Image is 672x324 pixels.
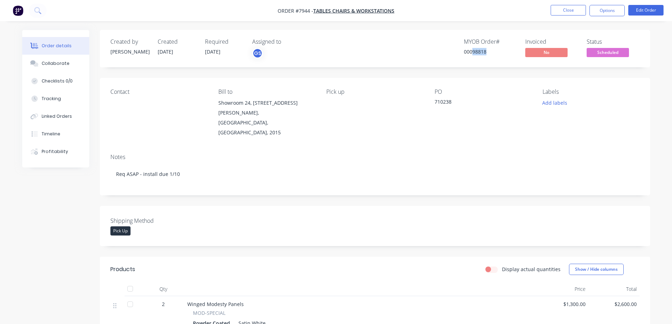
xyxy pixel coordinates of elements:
[218,88,315,95] div: Bill to
[142,282,184,296] div: Qty
[110,38,149,45] div: Created by
[543,88,639,95] div: Labels
[110,216,199,225] label: Shipping Method
[537,282,588,296] div: Price
[551,5,586,16] button: Close
[42,96,61,102] div: Tracking
[110,163,640,185] div: Req ASAP - install due 1/10
[502,265,561,273] label: Display actual quantities
[628,5,664,16] button: Edit Order
[22,143,89,160] button: Profitability
[589,5,625,16] button: Options
[162,300,165,308] span: 2
[42,113,72,120] div: Linked Orders
[539,98,571,108] button: Add labels
[218,98,315,118] div: Showroom 24, [STREET_ADDRESS][PERSON_NAME],
[435,88,531,95] div: PO
[587,48,629,57] span: Scheduled
[110,48,149,55] div: [PERSON_NAME]
[13,5,23,16] img: Factory
[588,282,640,296] div: Total
[218,118,315,137] div: [GEOGRAPHIC_DATA], [GEOGRAPHIC_DATA], 2015
[158,38,196,45] div: Created
[525,48,568,57] span: No
[110,154,640,160] div: Notes
[158,48,173,55] span: [DATE]
[187,301,244,307] span: Winged Modesty Panels
[22,90,89,108] button: Tracking
[464,48,517,55] div: 00098818
[205,48,220,55] span: [DATE]
[435,98,523,108] div: 710238
[587,48,629,59] button: Scheduled
[569,264,624,275] button: Show / Hide columns
[110,88,207,95] div: Contact
[42,148,68,155] div: Profitability
[22,37,89,55] button: Order details
[252,38,323,45] div: Assigned to
[193,309,225,317] span: MOD-SPECIAL
[42,43,72,49] div: Order details
[205,38,244,45] div: Required
[218,98,315,137] div: Showroom 24, [STREET_ADDRESS][PERSON_NAME],[GEOGRAPHIC_DATA], [GEOGRAPHIC_DATA], 2015
[22,108,89,125] button: Linked Orders
[540,300,586,308] span: $1,300.00
[252,48,263,59] button: GS
[326,88,423,95] div: Pick up
[22,55,89,72] button: Collaborate
[22,125,89,143] button: Timeline
[313,7,394,14] a: Tables Chairs & Workstations
[278,7,313,14] span: Order #7944 -
[42,131,60,137] div: Timeline
[110,226,131,236] div: Pick Up
[525,38,578,45] div: Invoiced
[42,78,73,84] div: Checklists 0/0
[464,38,517,45] div: MYOB Order #
[591,300,637,308] span: $2,600.00
[42,60,69,67] div: Collaborate
[110,265,135,274] div: Products
[22,72,89,90] button: Checklists 0/0
[587,38,640,45] div: Status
